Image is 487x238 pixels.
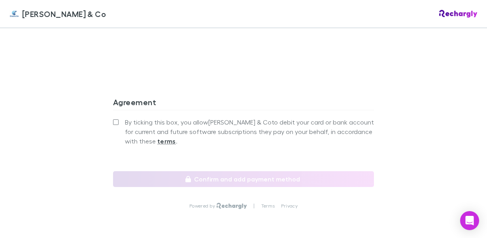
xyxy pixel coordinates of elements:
p: Powered by [189,203,217,209]
a: Privacy [281,203,298,209]
h3: Agreement [113,97,374,110]
div: Open Intercom Messenger [460,211,479,230]
span: [PERSON_NAME] & Co [22,8,106,20]
img: Cruz & Co's Logo [9,9,19,19]
strong: terms [157,137,176,145]
span: By ticking this box, you allow [PERSON_NAME] & Co to debit your card or bank account for current ... [125,117,374,146]
button: Confirm and add payment method [113,171,374,187]
img: Rechargly Logo [217,203,247,209]
p: | [253,203,255,209]
a: Terms [261,203,275,209]
img: Rechargly Logo [439,10,478,18]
